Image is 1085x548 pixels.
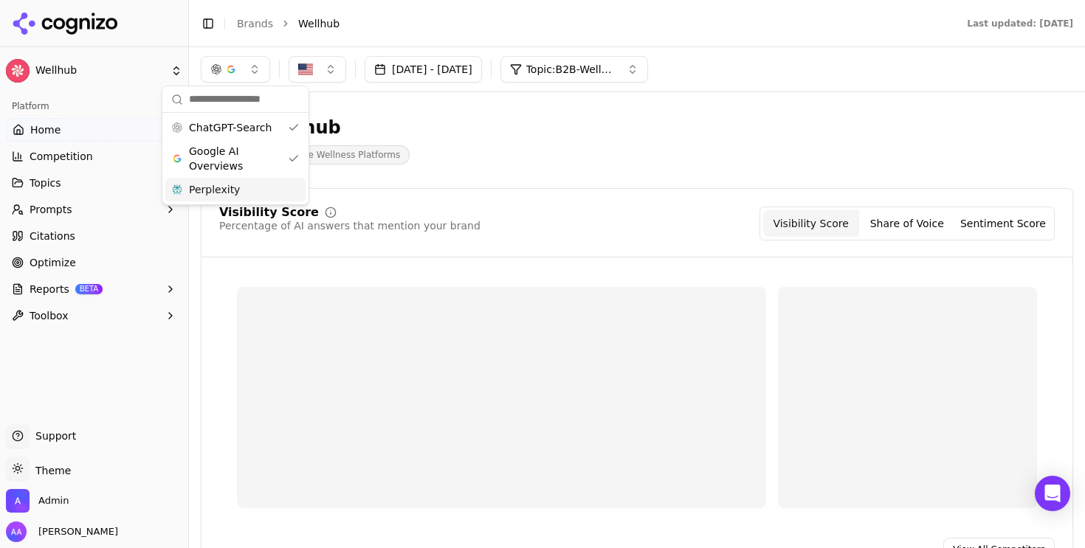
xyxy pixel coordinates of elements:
[189,144,282,173] span: Google AI Overviews
[162,113,309,204] div: Suggestions
[6,59,30,83] img: Wellhub
[30,122,61,137] span: Home
[260,145,410,164] span: Corporate Wellness Platforms
[6,224,182,248] a: Citations
[38,494,69,507] span: Admin
[237,16,937,31] nav: breadcrumb
[75,284,103,294] span: BETA
[6,94,182,118] div: Platform
[30,149,93,164] span: Competition
[30,176,61,190] span: Topics
[6,171,182,195] button: Topics
[30,202,72,217] span: Prompts
[298,62,313,77] img: United States
[6,521,27,542] img: Alp Aysan
[6,251,182,274] a: Optimize
[365,56,482,83] button: [DATE] - [DATE]
[219,207,319,218] div: Visibility Score
[30,429,76,443] span: Support
[1035,476,1070,511] div: Open Intercom Messenger
[6,277,182,301] button: ReportsBETA
[189,182,240,197] span: Perplexity
[859,210,955,237] button: Share of Voice
[6,145,182,168] button: Competition
[30,282,69,296] span: Reports
[32,525,118,538] span: [PERSON_NAME]
[35,64,165,77] span: Wellhub
[189,120,272,135] span: ChatGPT-Search
[30,255,76,270] span: Optimize
[6,489,30,513] img: Admin
[30,229,75,243] span: Citations
[967,18,1073,30] div: Last updated: [DATE]
[763,210,859,237] button: Visibility Score
[6,304,182,327] button: Toolbox
[260,116,410,139] div: Wellhub
[6,489,69,513] button: Open organization switcher
[6,198,182,221] button: Prompts
[30,308,69,323] span: Toolbox
[219,218,480,233] div: Percentage of AI answers that mention your brand
[237,18,273,30] a: Brands
[526,62,615,77] span: Topic: B2B-Wellness & Fitness: Apps, Platforms & Programs
[298,16,340,31] span: Wellhub
[6,118,182,142] a: Home
[955,210,1051,237] button: Sentiment Score
[6,521,118,542] button: Open user button
[30,465,71,476] span: Theme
